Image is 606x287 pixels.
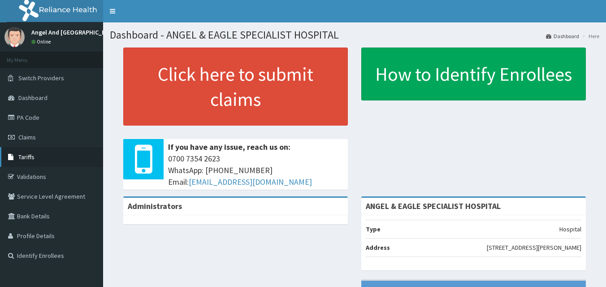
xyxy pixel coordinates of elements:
a: Online [31,39,53,45]
b: Type [366,225,381,233]
a: How to Identify Enrollees [361,48,586,100]
h1: Dashboard - ANGEL & EAGLE SPECIALIST HOSPITAL [110,29,599,41]
span: Claims [18,133,36,141]
p: Hospital [559,225,581,234]
img: User Image [4,27,25,47]
span: Tariffs [18,153,35,161]
span: Switch Providers [18,74,64,82]
p: Angel And [GEOGRAPHIC_DATA] [31,29,118,35]
a: Click here to submit claims [123,48,348,126]
span: 0700 7354 2623 WhatsApp: [PHONE_NUMBER] Email: [168,153,343,187]
b: Administrators [128,201,182,211]
b: If you have any issue, reach us on: [168,142,290,152]
b: Address [366,244,390,252]
a: Dashboard [546,32,579,40]
strong: ANGEL & EAGLE SPECIALIST HOSPITAL [366,201,501,211]
p: [STREET_ADDRESS][PERSON_NAME] [487,243,581,252]
a: [EMAIL_ADDRESS][DOMAIN_NAME] [189,177,312,187]
li: Here [580,32,599,40]
span: Dashboard [18,94,48,102]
